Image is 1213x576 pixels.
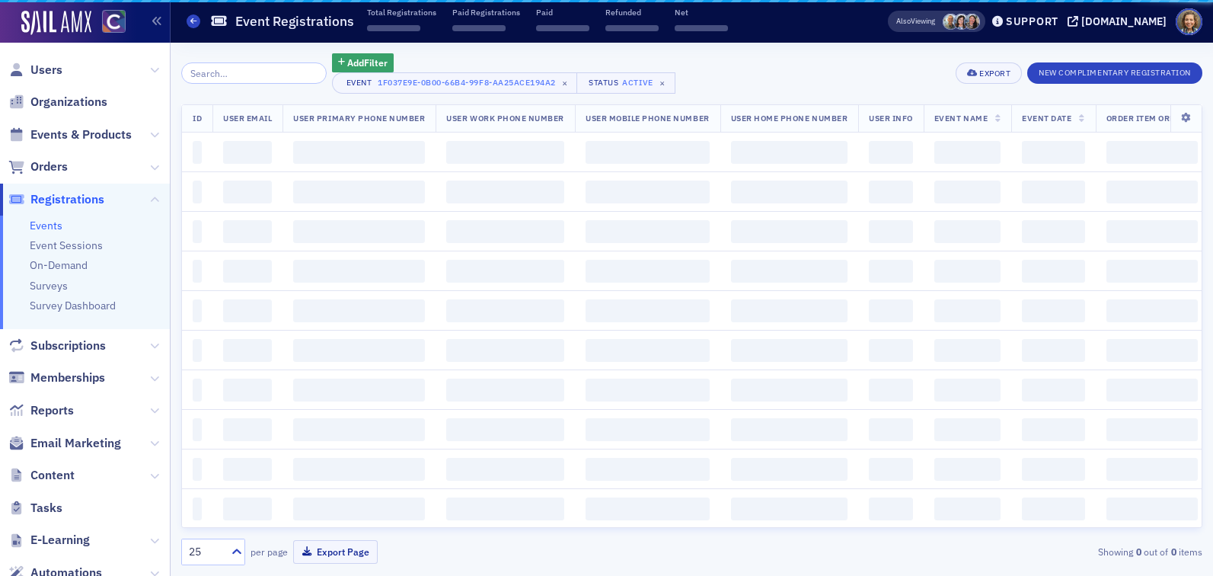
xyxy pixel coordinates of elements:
span: ‌ [223,339,272,362]
span: ‌ [446,299,564,322]
span: ‌ [934,299,1001,322]
button: Export Page [293,540,378,564]
span: Registrations [30,191,104,208]
span: Profile [1176,8,1202,35]
span: ‌ [1022,220,1084,243]
span: ‌ [869,220,913,243]
div: 1f037e9e-0b00-66b4-99f8-aa25ace194a2 [378,75,556,90]
a: Surveys [30,279,68,293]
span: ‌ [586,260,710,283]
span: ‌ [586,299,710,322]
span: ‌ [446,339,564,362]
span: ‌ [1106,260,1198,283]
a: Tasks [8,500,62,517]
span: ‌ [536,25,589,31]
div: Showing out of items [873,545,1202,558]
span: ‌ [367,25,420,31]
span: E-Learning [30,532,90,549]
span: Users [30,62,62,78]
span: ‌ [293,181,425,203]
span: Stacy Svendsen [953,14,969,30]
span: ‌ [586,339,710,362]
span: ‌ [731,379,848,402]
span: ‌ [293,141,425,164]
span: ‌ [586,181,710,203]
span: ‌ [586,220,710,243]
div: [DOMAIN_NAME] [1081,14,1167,28]
span: ‌ [293,418,425,441]
span: ID [193,113,202,123]
span: ‌ [675,25,728,31]
button: StatusActive× [576,72,675,94]
span: ‌ [223,141,272,164]
button: Event1f037e9e-0b00-66b4-99f8-aa25ace194a2× [332,72,578,94]
span: ‌ [869,339,913,362]
span: Content [30,467,75,484]
span: ‌ [293,379,425,402]
span: ‌ [446,458,564,481]
span: ‌ [731,339,848,362]
span: ‌ [446,141,564,164]
span: ‌ [223,181,272,203]
span: ‌ [731,181,848,203]
span: ‌ [869,498,913,520]
a: Subscriptions [8,338,106,354]
span: × [656,76,669,90]
span: ‌ [1022,418,1084,441]
span: Tasks [30,500,62,517]
a: Memberships [8,370,105,386]
span: ‌ [193,458,202,481]
span: ‌ [193,260,202,283]
span: ‌ [869,418,913,441]
span: ‌ [1106,379,1198,402]
span: ‌ [446,498,564,520]
input: Search… [181,62,327,84]
span: ‌ [446,181,564,203]
span: ‌ [293,299,425,322]
span: ‌ [193,299,202,322]
span: ‌ [1022,339,1084,362]
span: ‌ [193,418,202,441]
a: Content [8,467,75,484]
span: ‌ [193,181,202,203]
span: ‌ [934,220,1001,243]
span: ‌ [1022,181,1084,203]
span: User Primary Phone Number [293,113,425,123]
div: 25 [189,544,222,560]
span: ‌ [446,260,564,283]
a: E-Learning [8,532,90,549]
span: Events & Products [30,126,132,143]
a: Events [30,219,62,232]
span: Add Filter [347,56,388,69]
span: Memberships [30,370,105,386]
a: Registrations [8,191,104,208]
span: ‌ [934,379,1001,402]
span: ‌ [869,379,913,402]
span: × [558,76,572,90]
span: ‌ [869,299,913,322]
a: New Complimentary Registration [1027,65,1202,78]
div: Export [979,69,1010,78]
span: ‌ [731,498,848,520]
span: ‌ [934,339,1001,362]
a: On-Demand [30,258,88,272]
span: ‌ [934,141,1001,164]
span: User Email [223,113,272,123]
span: ‌ [586,141,710,164]
span: User Mobile Phone Number [586,113,710,123]
span: Viewing [896,16,935,27]
a: Orders [8,158,68,175]
span: Reports [30,402,74,419]
span: ‌ [293,498,425,520]
a: Email Marketing [8,435,121,452]
img: SailAMX [21,11,91,35]
span: ‌ [731,141,848,164]
div: Event [343,78,375,88]
span: ‌ [223,379,272,402]
span: ‌ [293,339,425,362]
span: ‌ [193,498,202,520]
span: ‌ [223,260,272,283]
span: ‌ [193,379,202,402]
button: AddFilter [332,53,394,72]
